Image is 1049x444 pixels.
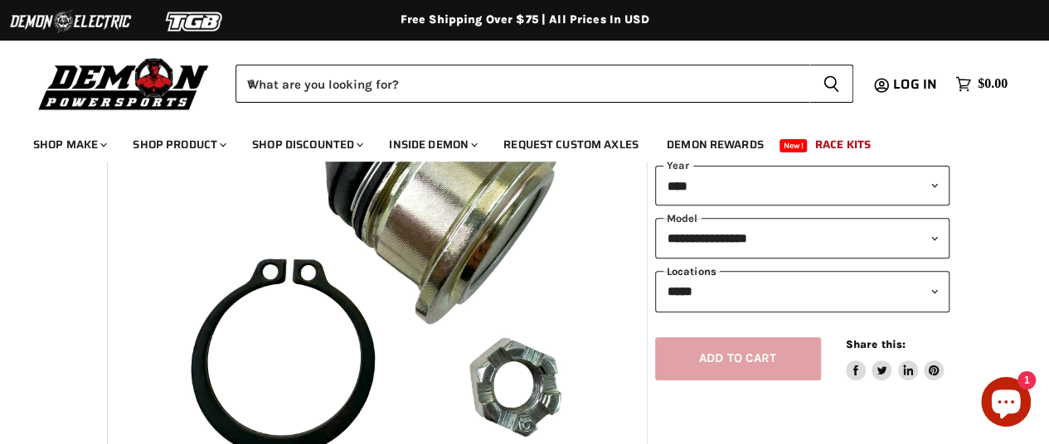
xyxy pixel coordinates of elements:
select: keys [655,271,950,311]
img: Demon Electric Logo 2 [8,6,133,37]
a: Shop Product [120,128,236,162]
span: Log in [893,74,937,94]
aside: Share this: [846,337,945,381]
span: Share this: [846,338,906,350]
button: Search [809,65,853,103]
a: Race Kits [803,128,883,162]
img: TGB Logo 2 [133,6,257,37]
a: Shop Discounted [240,128,373,162]
select: year [655,166,949,206]
select: modal-name [655,218,950,258]
span: $0.00 [978,76,1008,92]
span: New! [779,139,808,152]
a: Demon Rewards [654,128,776,162]
a: Log in [886,77,947,92]
ul: Main menu [21,121,1003,162]
a: $0.00 [947,72,1016,96]
inbox-online-store-chat: Shopify online store chat [976,377,1036,431]
a: Request Custom Axles [491,128,651,162]
img: Demon Powersports [33,54,215,113]
input: When autocomplete results are available use up and down arrows to review and enter to select [236,65,809,103]
a: Inside Demon [376,128,488,162]
form: Product [236,65,853,103]
a: Shop Make [21,128,117,162]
